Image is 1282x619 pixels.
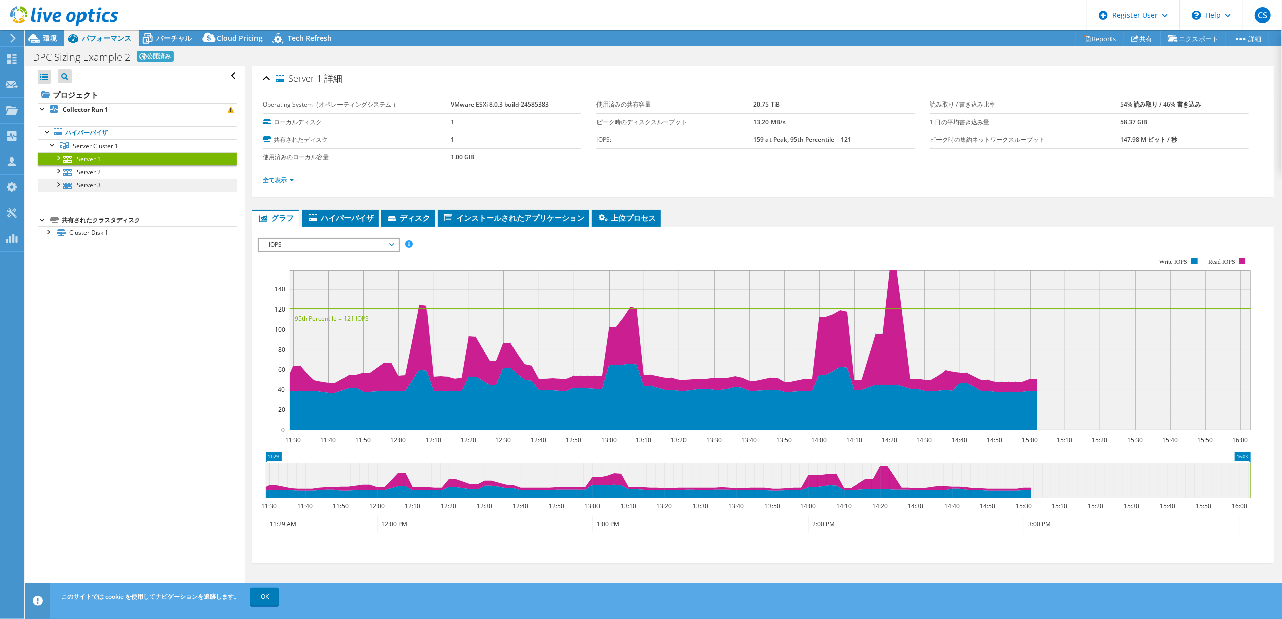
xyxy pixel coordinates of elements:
span: 環境 [43,33,57,43]
text: 13:30 [707,436,722,444]
span: Cloud Pricing [217,33,263,43]
text: 13:50 [765,502,781,510]
a: Server 3 [38,179,237,192]
label: IOPS: [596,135,754,145]
text: 11:40 [298,502,313,510]
text: 13:20 [657,502,672,510]
text: 14:10 [847,436,863,444]
text: 14:20 [873,502,888,510]
span: バーチャル [156,33,192,43]
span: ハイパーバイザ [307,213,374,223]
a: 全て表示 [263,176,294,184]
b: 1 [451,118,454,126]
b: 13.20 MB/s [753,118,786,126]
text: 12:00 [370,502,385,510]
text: 14:50 [980,502,996,510]
span: 上位プロセス [597,213,656,223]
text: 12:00 [391,436,406,444]
span: このサイトでは cookie を使用してナビゲーションを追跡します。 [61,592,240,601]
a: プロジェクト [38,87,237,103]
text: 95th Percentile = 121 IOPS [295,314,369,323]
text: 14:40 [952,436,968,444]
text: 12:20 [441,502,457,510]
label: ピーク時のディスクスループット [596,117,754,127]
text: 140 [275,285,285,293]
text: 20 [278,405,285,414]
text: 13:50 [777,436,792,444]
label: 共有されたディスク [263,135,451,145]
span: パフォーマンス [82,33,131,43]
b: 147.98 M ビット / 秒 [1120,135,1177,144]
label: Operating System（オペレーティングシステム ） [263,99,451,110]
text: Write IOPS [1159,258,1187,265]
text: 15:30 [1128,436,1143,444]
text: 15:10 [1057,436,1073,444]
a: エクスポート [1160,31,1226,46]
h1: DPC Sizing Example 2 [33,52,130,62]
text: 13:40 [742,436,757,444]
text: 12:20 [461,436,477,444]
text: 13:00 [585,502,601,510]
label: ピーク時の集約ネットワークスループット [930,135,1120,145]
text: 12:10 [426,436,442,444]
a: Server 2 [38,165,237,178]
span: IOPS [264,239,393,251]
text: 12:50 [549,502,565,510]
a: OK [250,588,279,606]
label: 1 日の平均書き込み量 [930,117,1120,127]
a: 共有 [1124,31,1161,46]
text: 15:20 [1092,436,1108,444]
span: ディスク [386,213,430,223]
text: 12:30 [496,436,511,444]
label: 読み取り / 書き込み比率 [930,99,1120,110]
text: 16:00 [1232,502,1248,510]
text: 13:10 [621,502,637,510]
span: CS [1255,7,1271,23]
a: Server Cluster 1 [38,139,237,152]
text: 15:00 [1022,436,1038,444]
b: 54% 読み取り / 46% 書き込み [1120,100,1201,109]
text: 60 [278,365,285,374]
text: 12:10 [405,502,421,510]
text: 16:00 [1233,436,1248,444]
text: 12:30 [477,502,493,510]
label: 使用済みのローカル容量 [263,152,451,162]
text: 15:30 [1124,502,1140,510]
text: 100 [275,325,285,334]
b: 1 [451,135,454,144]
text: 13:30 [693,502,709,510]
text: 40 [278,385,285,394]
text: 11:30 [286,436,301,444]
span: インストールされたアプリケーション [443,213,584,223]
text: 14:30 [908,502,924,510]
text: 14:00 [812,436,827,444]
text: 13:00 [602,436,617,444]
a: ハイパーバイザ [38,126,237,139]
span: 公開済み [137,51,174,62]
text: 15:20 [1088,502,1104,510]
b: 58.37 GiB [1120,118,1147,126]
span: Tech Refresh [288,33,332,43]
a: Reports [1076,31,1124,46]
text: 13:20 [671,436,687,444]
text: 14:40 [945,502,960,510]
text: 11:50 [356,436,371,444]
text: 14:20 [882,436,898,444]
a: 詳細 [1226,31,1269,46]
b: 159 at Peak, 95th Percentile = 121 [753,135,851,144]
a: Cluster Disk 1 [38,226,237,239]
span: Server 1 [276,74,322,84]
text: 0 [281,426,285,434]
text: 15:50 [1198,436,1213,444]
text: 13:40 [729,502,744,510]
label: 使用済みの共有容量 [596,99,754,110]
text: 15:40 [1160,502,1176,510]
text: 12:50 [566,436,582,444]
text: 14:00 [801,502,816,510]
b: Collector Run 1 [63,105,108,114]
span: グラフ [258,213,294,223]
text: 13:10 [636,436,652,444]
span: 詳細 [324,72,343,84]
text: 14:30 [917,436,932,444]
span: Server Cluster 1 [73,142,118,150]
